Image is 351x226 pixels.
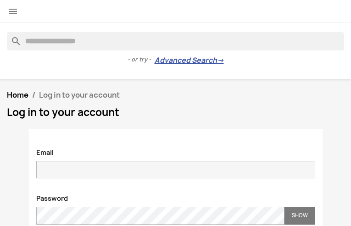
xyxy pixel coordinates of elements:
[7,90,28,100] a: Home
[217,56,224,65] span: →
[7,6,18,17] i: 
[155,56,224,65] a: Advanced Search→
[7,32,18,43] i: search
[39,90,120,100] span: Log in to your account
[36,207,284,225] input: Password input
[7,107,344,118] h1: Log in to your account
[284,207,315,225] button: Show
[7,32,344,50] input: Search
[128,55,155,64] span: - or try -
[29,143,61,157] label: Email
[29,189,75,203] label: Password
